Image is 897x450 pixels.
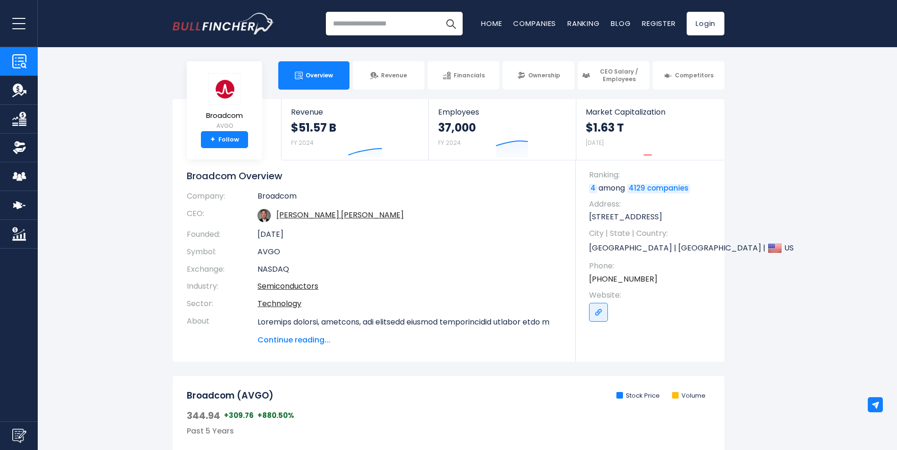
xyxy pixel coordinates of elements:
a: Home [481,18,502,28]
strong: + [210,135,215,144]
td: AVGO [257,243,562,261]
span: +309.76 [224,411,254,420]
a: Ownership [503,61,574,90]
p: [GEOGRAPHIC_DATA] | [GEOGRAPHIC_DATA] | US [589,241,715,255]
th: Exchange: [187,261,257,278]
a: [PHONE_NUMBER] [589,274,657,284]
small: FY 2024 [291,139,314,147]
span: Phone: [589,261,715,271]
a: Revenue $51.57 B FY 2024 [282,99,428,160]
th: Symbol: [187,243,257,261]
li: Volume [672,392,706,400]
a: Ranking [567,18,599,28]
a: Revenue [353,61,424,90]
th: Sector: [187,295,257,313]
a: Go to homepage [173,13,274,34]
th: Industry: [187,278,257,295]
span: Revenue [381,72,407,79]
a: Blog [611,18,631,28]
th: CEO: [187,205,257,226]
a: Companies [513,18,556,28]
strong: $1.63 T [586,120,624,135]
span: Revenue [291,108,419,117]
span: Broadcom [206,112,243,120]
span: Financials [454,72,485,79]
a: Technology [257,298,301,309]
span: Website: [589,290,715,300]
a: Register [642,18,675,28]
td: NASDAQ [257,261,562,278]
small: [DATE] [586,139,604,147]
span: Overview [306,72,333,79]
span: +880.50% [257,411,294,420]
span: 344.94 [187,409,220,422]
a: Semiconductors [257,281,318,292]
span: Market Capitalization [586,108,714,117]
p: among [589,183,715,193]
a: Employees 37,000 FY 2024 [429,99,575,160]
td: Broadcom [257,192,562,205]
th: About [187,313,257,346]
strong: 37,000 [438,120,476,135]
th: Founded: [187,226,257,243]
span: Past 5 Years [187,425,234,436]
a: CEO Salary / Employees [578,61,649,90]
img: Bullfincher logo [173,13,274,34]
a: 4 [589,184,597,193]
span: Employees [438,108,566,117]
img: Ownership [12,141,26,155]
span: Continue reading... [257,334,562,346]
small: FY 2024 [438,139,461,147]
span: City | State | Country: [589,228,715,239]
li: Stock Price [616,392,660,400]
a: ceo [276,209,404,220]
img: hock-e-tan.jpg [257,209,271,222]
a: +Follow [201,131,248,148]
a: Financials [428,61,499,90]
th: Company: [187,192,257,205]
small: AVGO [206,122,243,130]
p: [STREET_ADDRESS] [589,212,715,222]
a: Competitors [653,61,724,90]
span: Ownership [528,72,560,79]
h2: Broadcom (AVGO) [187,390,274,402]
a: Broadcom AVGO [206,73,243,132]
h1: Broadcom Overview [187,170,562,182]
span: Address: [589,199,715,209]
strong: $51.57 B [291,120,336,135]
span: Competitors [675,72,714,79]
a: 4129 companies [627,184,690,193]
a: Login [687,12,724,35]
td: [DATE] [257,226,562,243]
span: Ranking: [589,170,715,180]
a: Overview [278,61,350,90]
a: Go to link [589,303,608,322]
a: Market Capitalization $1.63 T [DATE] [576,99,723,160]
span: CEO Salary / Employees [593,68,645,83]
button: Search [439,12,463,35]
